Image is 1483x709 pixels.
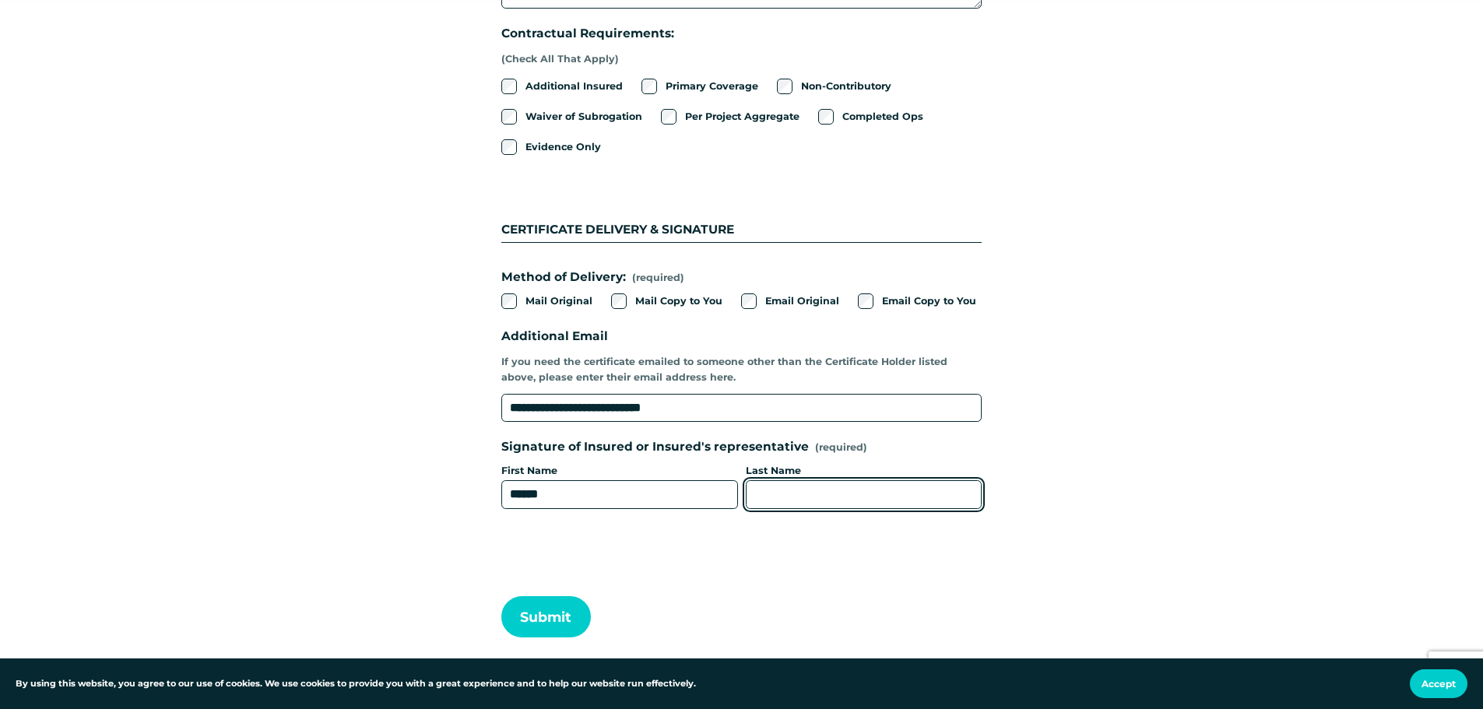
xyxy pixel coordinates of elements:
[525,139,601,155] span: Evidence Only
[801,79,891,94] span: Non-Contributory
[501,463,738,480] div: First Name
[765,293,839,309] span: Email Original
[685,109,799,125] span: Per Project Aggregate
[858,293,873,309] input: Email Copy to You
[501,349,982,391] p: If you need the certificate emailed to someone other than the Certificate Holder listed above, pl...
[501,109,517,125] input: Waiver of Subrogation
[741,293,757,309] input: Email Original
[611,293,627,309] input: Mail Copy to You
[501,79,517,94] input: Additional Insured
[501,181,982,242] div: CERTIFICATE DELIVERY & SIGNATURE
[746,463,982,480] div: Last Name
[525,109,642,125] span: Waiver of Subrogation
[525,293,592,309] span: Mail Original
[666,79,758,94] span: Primary Coverage
[501,327,608,346] span: Additional Email
[501,47,674,72] p: (Check All That Apply)
[501,596,591,637] button: SubmitSubmit
[501,24,674,44] span: Contractual Requirements:
[501,437,809,457] span: Signature of Insured or Insured's representative
[641,79,657,94] input: Primary Coverage
[1410,669,1467,698] button: Accept
[501,293,517,309] input: Mail Original
[501,139,517,155] input: Evidence Only
[882,293,976,309] span: Email Copy to You
[1422,678,1456,690] span: Accept
[661,109,676,125] input: Per Project Aggregate
[525,79,623,94] span: Additional Insured
[635,293,722,309] span: Mail Copy to You
[632,270,684,286] span: (required)
[501,268,626,287] span: Method of Delivery:
[16,677,696,691] p: By using this website, you agree to our use of cookies. We use cookies to provide you with a grea...
[842,109,923,125] span: Completed Ops
[818,109,834,125] input: Completed Ops
[815,443,867,453] span: (required)
[520,609,571,625] span: Submit
[777,79,792,94] input: Non-Contributory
